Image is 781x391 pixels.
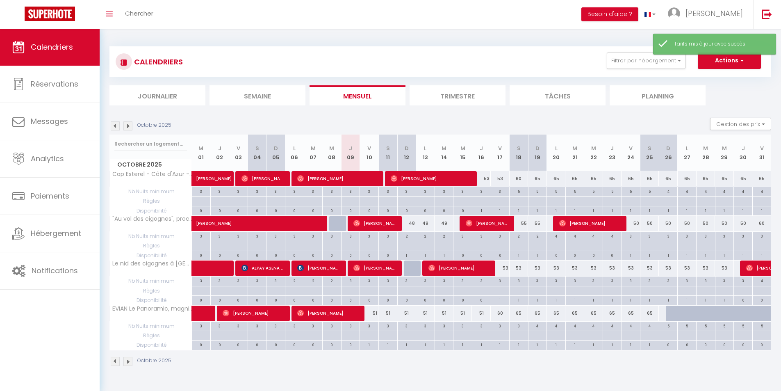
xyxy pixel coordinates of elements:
div: 4 [566,232,584,240]
span: [PERSON_NAME] [466,215,510,231]
div: 3 [248,277,266,284]
abbr: D [666,144,670,152]
div: 3 [229,187,248,195]
div: 65 [659,171,678,186]
span: Notifications [32,265,78,276]
div: 48 [397,216,416,231]
div: 2 [510,232,528,240]
div: 1 [753,251,771,259]
div: 65 [565,171,584,186]
button: Gestion des prix [710,118,771,130]
div: 3 [622,232,640,240]
div: 2 [285,277,304,284]
div: 1 [697,206,715,214]
div: 3 [472,277,491,284]
div: 1 [510,206,528,214]
div: 3 [266,232,285,240]
div: 0 [323,251,341,259]
div: 1 [547,206,565,214]
div: 0 [229,251,248,259]
div: 5 [510,187,528,195]
div: 65 [752,171,771,186]
div: 2 [398,232,416,240]
div: 3 [453,187,472,195]
div: 1 [659,251,678,259]
abbr: S [648,144,651,152]
div: 1 [584,206,603,214]
div: 0 [192,206,210,214]
div: 0 [248,251,266,259]
div: 1 [640,251,659,259]
abbr: M [722,144,727,152]
abbr: V [760,144,764,152]
th: 18 [510,135,528,171]
div: 1 [528,251,547,259]
div: 3 [640,232,659,240]
div: 3 [491,232,510,240]
div: 5 [622,187,640,195]
th: 12 [397,135,416,171]
span: Cap Esterel - Côte d'Azur - Vue MER - Piscines [111,171,193,177]
div: 3 [192,277,210,284]
div: 5 [547,187,565,195]
div: 3 [360,232,378,240]
th: 22 [584,135,603,171]
span: Règles [110,197,191,206]
div: 3 [398,187,416,195]
div: 0 [323,206,341,214]
span: Le nid des cigognes à [GEOGRAPHIC_DATA], au coeur de l'[GEOGRAPHIC_DATA], Marchés de [DATE] [111,261,193,267]
div: 3 [678,232,696,240]
div: 5 [566,187,584,195]
abbr: J [480,144,483,152]
div: 3 [211,232,229,240]
div: 2 [416,232,435,240]
th: 06 [285,135,304,171]
span: Paiements [31,191,69,201]
div: 1 [622,206,640,214]
abbr: J [349,144,352,152]
div: 1 [715,206,734,214]
abbr: M [329,144,334,152]
div: 53 [491,261,510,276]
div: 0 [211,251,229,259]
div: 4 [697,187,715,195]
div: 0 [304,251,323,259]
div: 0 [453,206,472,214]
th: 26 [659,135,678,171]
div: 1 [528,206,547,214]
th: 11 [378,135,397,171]
span: [PERSON_NAME] [391,171,472,186]
div: 3 [416,277,435,284]
div: 3 [398,277,416,284]
div: 65 [734,171,753,186]
div: 53 [659,261,678,276]
div: 4 [678,187,696,195]
div: 1 [603,206,622,214]
div: 3 [192,232,210,240]
th: 20 [547,135,566,171]
div: 50 [622,216,640,231]
span: Messages [31,116,68,126]
a: [PERSON_NAME] [192,216,211,231]
img: Super Booking [25,7,75,21]
span: Disponibilité [110,206,191,215]
th: 31 [752,135,771,171]
div: 50 [715,216,734,231]
span: [PERSON_NAME] [196,211,328,227]
div: 49 [416,216,435,231]
div: 3 [453,277,472,284]
div: 0 [248,206,266,214]
li: Planning [610,85,706,105]
div: 53 [491,171,510,186]
div: 0 [360,206,378,214]
abbr: M [572,144,577,152]
div: 53 [603,261,622,276]
div: 0 [398,206,416,214]
div: 53 [565,261,584,276]
div: 65 [528,171,547,186]
div: 1 [753,206,771,214]
div: 3 [323,232,341,240]
th: 02 [210,135,229,171]
div: 50 [640,216,659,231]
abbr: S [517,144,521,152]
